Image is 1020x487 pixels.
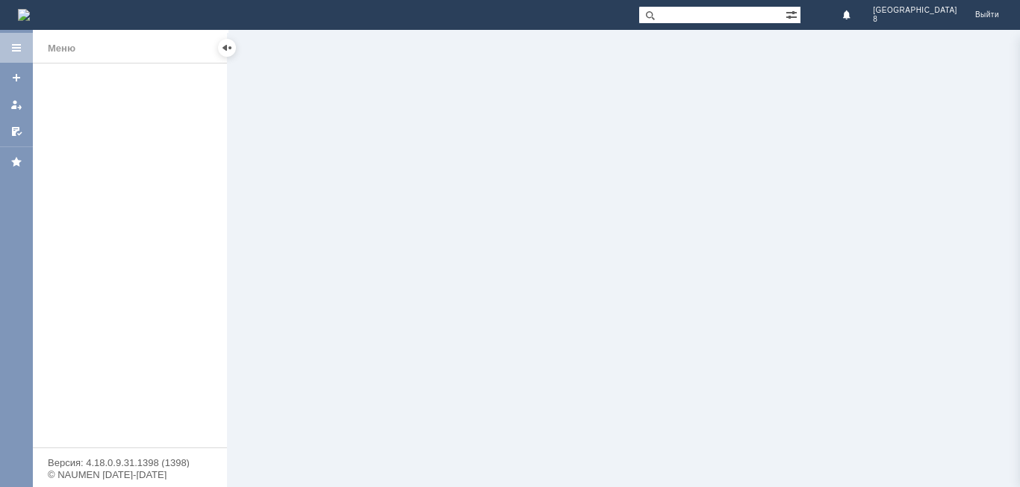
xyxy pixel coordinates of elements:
div: Скрыть меню [218,39,236,57]
div: © NAUMEN [DATE]-[DATE] [48,470,212,480]
a: Перейти на домашнюю страницу [18,9,30,21]
span: [GEOGRAPHIC_DATA] [873,6,957,15]
span: 8 [873,15,957,24]
span: Расширенный поиск [786,7,800,21]
div: Меню [48,40,75,58]
div: Версия: 4.18.0.9.31.1398 (1398) [48,458,212,468]
img: logo [18,9,30,21]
